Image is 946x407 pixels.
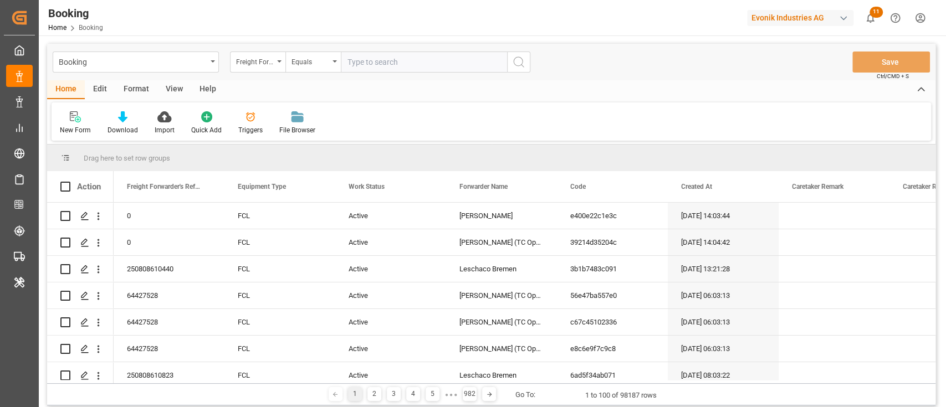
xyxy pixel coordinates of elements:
div: e400e22c1e3c [557,203,668,229]
div: Press SPACE to select this row. [47,309,114,336]
div: Triggers [238,125,263,135]
div: Press SPACE to select this row. [47,203,114,229]
div: Press SPACE to select this row. [47,362,114,389]
input: Type to search [341,51,507,73]
div: 982 [463,387,477,401]
button: open menu [285,51,341,73]
button: Help Center [883,6,908,30]
div: FCL [224,229,335,255]
div: Leschaco Bremen [446,256,557,282]
span: Created At [681,183,712,190]
div: Active [335,336,446,362]
div: 64427528 [114,336,224,362]
div: Active [335,229,446,255]
div: Booking [59,54,207,68]
div: Active [335,362,446,388]
div: FCL [224,362,335,388]
div: 1 to 100 of 98187 rows [585,390,657,401]
div: 1 [348,387,362,401]
button: search button [507,51,530,73]
button: Save [852,51,930,73]
div: Leschaco Bremen [446,362,557,388]
div: Press SPACE to select this row. [47,229,114,256]
div: Edit [85,80,115,99]
div: Equals [292,54,329,67]
span: Work Status [349,183,385,190]
div: Active [335,203,446,229]
div: 64427528 [114,282,224,308]
button: open menu [53,51,219,73]
button: show 11 new notifications [858,6,883,30]
div: [DATE] 06:03:13 [668,336,779,362]
span: Caretaker Remark [792,183,843,190]
div: [DATE] 14:04:42 [668,229,779,255]
div: FCL [224,282,335,308]
div: Active [335,256,446,282]
div: [PERSON_NAME] (TC Operator) [446,336,557,362]
div: [DATE] 13:21:28 [668,256,779,282]
div: [DATE] 06:03:13 [668,282,779,308]
div: Freight Forwarder's Reference No. [236,54,274,67]
div: Press SPACE to select this row. [47,256,114,282]
div: 3 [387,387,401,401]
button: Evonik Industries AG [747,7,858,28]
div: 56e47ba557e0 [557,282,668,308]
div: 4 [406,387,420,401]
div: [PERSON_NAME] (TC Operator) [446,282,557,308]
div: c67c45102336 [557,309,668,335]
button: open menu [230,51,285,73]
div: e8c6e9f7c9c8 [557,336,668,362]
div: 5 [426,387,439,401]
div: [DATE] 08:03:22 [668,362,779,388]
div: View [157,80,191,99]
div: FCL [224,336,335,362]
div: Active [335,282,446,308]
span: Drag here to set row groups [84,154,170,162]
div: Booking [48,5,103,22]
div: 2 [367,387,381,401]
div: File Browser [279,125,315,135]
div: Press SPACE to select this row. [47,282,114,309]
div: 250808610440 [114,256,224,282]
div: Active [335,309,446,335]
span: Equipment Type [238,183,286,190]
div: 3b1b7483c091 [557,256,668,282]
span: Ctrl/CMD + S [877,72,909,80]
div: Home [47,80,85,99]
div: 0 [114,229,224,255]
div: Import [155,125,175,135]
div: FCL [224,309,335,335]
div: Quick Add [191,125,222,135]
div: 39214d35204c [557,229,668,255]
div: [DATE] 06:03:13 [668,309,779,335]
div: [DATE] 14:03:44 [668,203,779,229]
div: New Form [60,125,91,135]
div: Evonik Industries AG [747,10,853,26]
div: Action [77,182,101,192]
div: [PERSON_NAME] [446,203,557,229]
div: 250808610823 [114,362,224,388]
div: Format [115,80,157,99]
div: ● ● ● [445,390,457,399]
span: Freight Forwarder's Reference No. [127,183,201,190]
div: [PERSON_NAME] (TC Operator) [446,229,557,255]
div: Download [108,125,138,135]
div: 6ad5f34ab071 [557,362,668,388]
div: 64427528 [114,309,224,335]
a: Home [48,24,67,32]
div: FCL [224,256,335,282]
div: Go To: [515,389,535,400]
span: 11 [870,7,883,18]
span: Forwarder Name [459,183,508,190]
div: 0 [114,203,224,229]
div: Help [191,80,224,99]
div: [PERSON_NAME] (TC Operator) [446,309,557,335]
div: FCL [224,203,335,229]
div: Press SPACE to select this row. [47,336,114,362]
span: Code [570,183,586,190]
